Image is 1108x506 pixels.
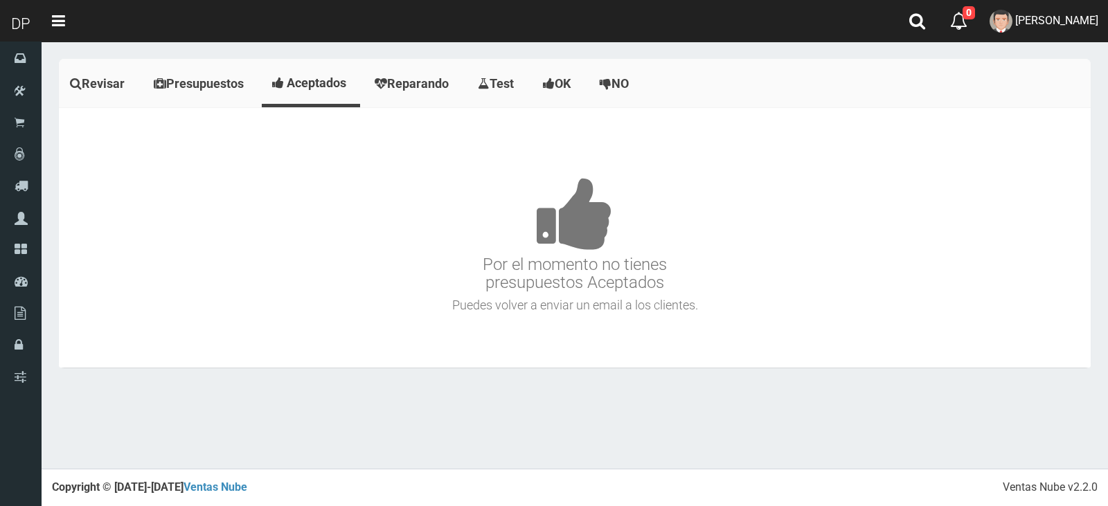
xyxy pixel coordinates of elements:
a: Presupuestos [143,62,258,105]
span: Reparando [387,76,449,91]
span: Presupuestos [166,76,244,91]
img: User Image [990,10,1012,33]
span: 0 [963,6,975,19]
a: Reparando [364,62,463,105]
span: NO [611,76,629,91]
span: Revisar [82,76,125,91]
span: [PERSON_NAME] [1015,14,1098,27]
a: NO [589,62,643,105]
a: Test [467,62,528,105]
span: Test [490,76,514,91]
a: OK [532,62,585,105]
h3: Por el momento no tienes presupuestos Aceptados [62,136,1087,292]
h4: Puedes volver a enviar un email a los clientes. [62,298,1087,312]
strong: Copyright © [DATE]-[DATE] [52,480,247,494]
a: Ventas Nube [184,480,247,494]
a: Revisar [59,62,139,105]
div: Ventas Nube v2.2.0 [1003,480,1098,496]
span: Aceptados [287,75,346,90]
a: Aceptados [262,62,360,104]
span: OK [555,76,571,91]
